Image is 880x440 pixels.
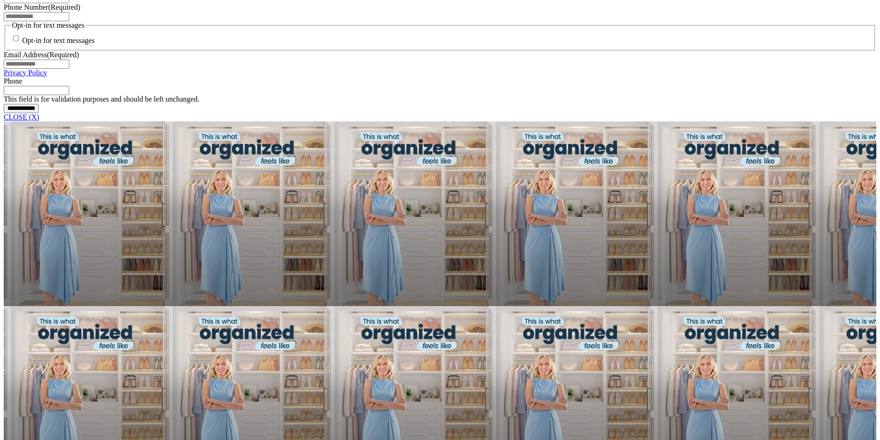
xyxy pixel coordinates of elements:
label: Email Address [4,51,79,59]
label: Opt-in for text messages [22,37,95,45]
label: Phone [4,77,22,85]
span: (Required) [48,3,80,11]
a: CLOSE (X) [4,113,39,121]
span: (Required) [47,51,79,59]
div: This field is for validation purposes and should be left unchanged. [4,95,876,103]
a: Privacy Policy [4,69,47,77]
label: Phone Number [4,3,80,11]
legend: Opt-in for text messages [11,21,85,30]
